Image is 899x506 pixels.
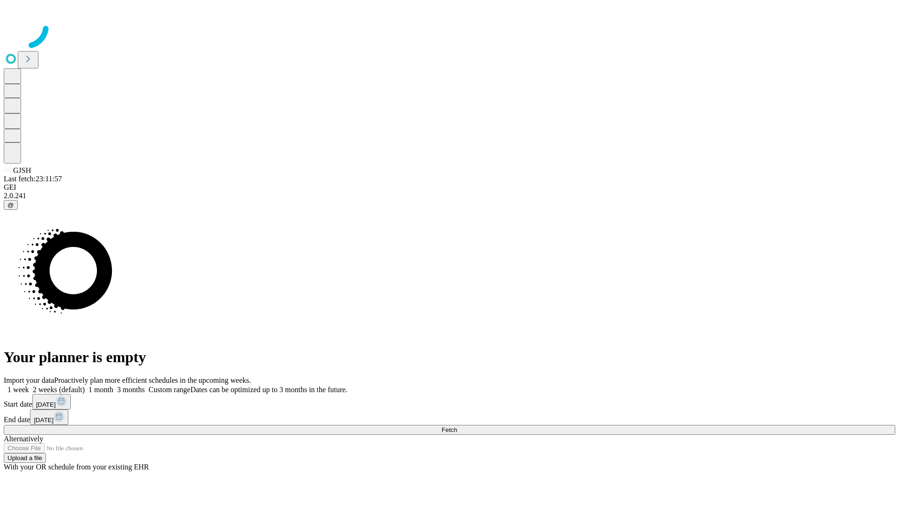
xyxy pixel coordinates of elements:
[4,409,895,425] div: End date
[4,183,895,192] div: GEI
[7,201,14,208] span: @
[4,200,18,210] button: @
[148,386,190,394] span: Custom range
[88,386,113,394] span: 1 month
[191,386,347,394] span: Dates can be optimized up to 3 months in the future.
[34,417,53,424] span: [DATE]
[442,426,457,433] span: Fetch
[32,394,71,409] button: [DATE]
[4,425,895,435] button: Fetch
[4,453,46,463] button: Upload a file
[4,435,43,443] span: Alternatively
[4,175,62,183] span: Last fetch: 23:11:57
[4,192,895,200] div: 2.0.241
[4,394,895,409] div: Start date
[13,166,31,174] span: GJSH
[4,349,895,366] h1: Your planner is empty
[117,386,145,394] span: 3 months
[7,386,29,394] span: 1 week
[30,409,68,425] button: [DATE]
[36,401,56,408] span: [DATE]
[4,376,54,384] span: Import your data
[4,463,149,471] span: With your OR schedule from your existing EHR
[33,386,85,394] span: 2 weeks (default)
[54,376,251,384] span: Proactively plan more efficient schedules in the upcoming weeks.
